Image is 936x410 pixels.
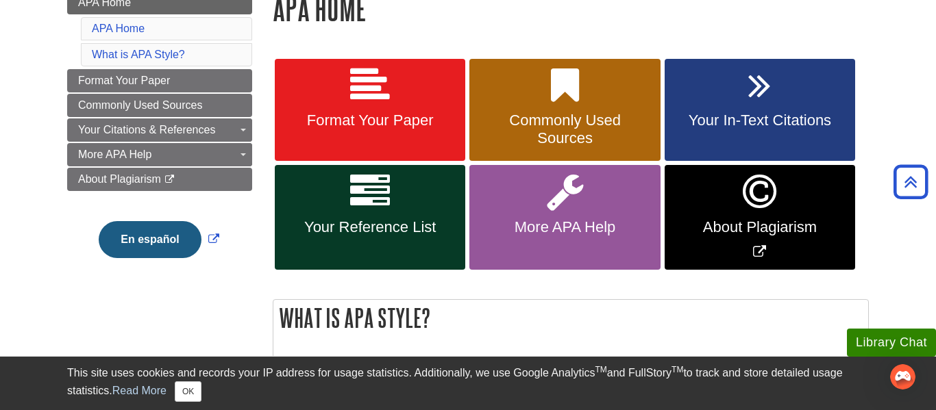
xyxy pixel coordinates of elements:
[95,233,222,245] a: Link opens in new window
[285,112,455,129] span: Format Your Paper
[92,49,185,60] a: What is APA Style?
[164,175,175,184] i: This link opens in a new window
[78,124,215,136] span: Your Citations & References
[480,112,650,147] span: Commonly Used Sources
[67,168,252,191] a: About Plagiarism
[665,59,855,162] a: Your In-Text Citations
[480,218,650,236] span: More APA Help
[889,172,933,191] a: Back to Top
[175,381,201,402] button: Close
[847,329,936,357] button: Library Chat
[67,69,252,92] a: Format Your Paper
[92,23,145,34] a: APA Home
[675,112,845,129] span: Your In-Text Citations
[78,99,202,111] span: Commonly Used Sources
[99,221,201,258] button: En español
[469,59,660,162] a: Commonly Used Sources
[675,218,845,236] span: About Plagiarism
[275,165,465,270] a: Your Reference List
[67,118,252,142] a: Your Citations & References
[67,143,252,166] a: More APA Help
[67,94,252,117] a: Commonly Used Sources
[672,365,683,374] sup: TM
[273,300,868,336] h2: What is APA Style?
[78,75,170,86] span: Format Your Paper
[78,173,161,185] span: About Plagiarism
[285,218,455,236] span: Your Reference List
[469,165,660,270] a: More APA Help
[78,149,151,160] span: More APA Help
[595,365,606,374] sup: TM
[112,385,167,396] a: Read More
[665,165,855,270] a: Link opens in new window
[275,59,465,162] a: Format Your Paper
[67,365,869,402] div: This site uses cookies and records your IP address for usage statistics. Additionally, we use Goo...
